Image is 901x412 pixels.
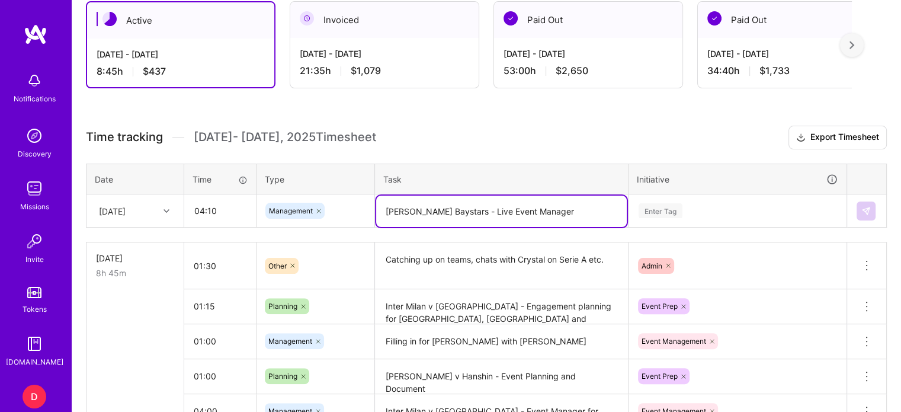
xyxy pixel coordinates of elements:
[184,250,256,282] input: HH:MM
[376,244,627,288] textarea: Catching up on teams, chats with Crystal on Serie A etc.
[300,65,469,77] div: 21:35 h
[788,126,887,149] button: Export Timesheet
[18,148,52,160] div: Discovery
[184,325,256,357] input: HH:MM
[86,130,163,145] span: Time tracking
[504,11,518,25] img: Paid Out
[556,65,588,77] span: $2,650
[6,356,63,368] div: [DOMAIN_NAME]
[184,290,256,322] input: HH:MM
[185,195,255,226] input: HH:MM
[20,200,49,213] div: Missions
[849,41,854,49] img: right
[268,372,297,381] span: Planning
[97,48,265,60] div: [DATE] - [DATE]
[268,337,312,346] span: Management
[639,202,682,220] div: Enter Tag
[642,302,678,311] span: Event Prep
[163,208,169,214] i: icon Chevron
[23,124,46,148] img: discovery
[14,92,56,105] div: Notifications
[290,2,479,38] div: Invoiced
[194,130,376,145] span: [DATE] - [DATE] , 2025 Timesheet
[102,12,117,26] img: Active
[268,261,287,270] span: Other
[23,332,46,356] img: guide book
[143,65,166,78] span: $437
[193,173,248,186] div: Time
[23,385,46,408] div: D
[184,360,256,392] input: HH:MM
[23,229,46,253] img: Invite
[25,253,44,266] div: Invite
[351,65,381,77] span: $1,079
[24,24,47,45] img: logo
[759,65,790,77] span: $1,733
[637,173,838,186] div: Initiative
[96,252,174,264] div: [DATE]
[504,65,673,77] div: 53:00 h
[99,205,126,217] div: [DATE]
[97,65,265,78] div: 8:45 h
[698,2,886,38] div: Paid Out
[707,47,877,60] div: [DATE] - [DATE]
[300,11,314,25] img: Invoiced
[504,47,673,60] div: [DATE] - [DATE]
[376,196,627,227] textarea: [PERSON_NAME] Baystars - Live Event Manager
[861,206,871,216] img: Submit
[20,385,49,408] a: D
[269,206,313,215] span: Management
[23,69,46,92] img: bell
[256,164,375,194] th: Type
[494,2,682,38] div: Paid Out
[642,372,678,381] span: Event Prep
[642,337,706,346] span: Event Management
[376,290,627,323] textarea: Inter Milan v [GEOGRAPHIC_DATA] - Engagement planning for [GEOGRAPHIC_DATA], [GEOGRAPHIC_DATA] an...
[27,287,41,298] img: tokens
[376,325,627,358] textarea: Filling in for [PERSON_NAME] with [PERSON_NAME]
[376,360,627,393] textarea: [PERSON_NAME] v Hanshin - Event Planning and Document
[96,267,174,279] div: 8h 45m
[86,164,184,194] th: Date
[23,177,46,200] img: teamwork
[707,11,722,25] img: Paid Out
[796,132,806,144] i: icon Download
[375,164,629,194] th: Task
[642,261,662,270] span: Admin
[707,65,877,77] div: 34:40 h
[300,47,469,60] div: [DATE] - [DATE]
[268,302,297,311] span: Planning
[87,2,274,39] div: Active
[23,303,47,315] div: Tokens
